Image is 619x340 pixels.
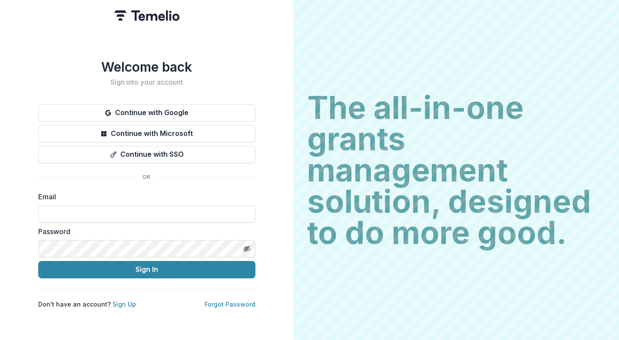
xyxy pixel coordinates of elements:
[38,125,255,142] button: Continue with Microsoft
[38,300,136,309] p: Don't have an account?
[38,261,255,278] button: Sign In
[38,104,255,122] button: Continue with Google
[113,300,136,308] a: Sign Up
[38,191,250,202] label: Email
[114,10,179,21] img: Temelio
[38,146,255,163] button: Continue with SSO
[205,300,255,308] a: Forgot Password
[38,59,255,75] h1: Welcome back
[38,78,255,86] h2: Sign into your account
[38,226,250,237] label: Password
[240,242,254,256] button: Toggle password visibility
